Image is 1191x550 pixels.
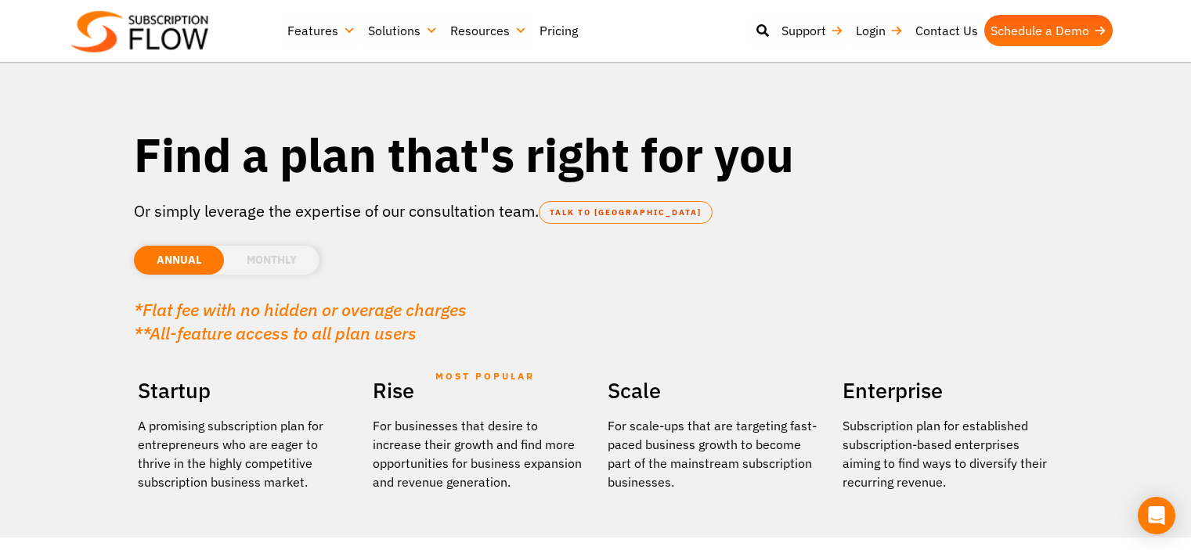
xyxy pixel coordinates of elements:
[843,372,1054,408] h2: Enterprise
[539,201,713,224] a: TALK TO [GEOGRAPHIC_DATA]
[850,15,909,46] a: Login
[134,322,417,344] em: **All-feature access to all plan users
[281,15,362,46] a: Features
[373,372,584,408] h2: Rise
[134,200,1058,223] p: Or simply leverage the expertise of our consultation team.
[138,372,349,408] h2: Startup
[134,246,224,275] li: ANNUAL
[373,416,584,491] div: For businesses that desire to increase their growth and find more opportunities for business expa...
[444,15,533,46] a: Resources
[533,15,584,46] a: Pricing
[775,15,850,46] a: Support
[224,246,319,275] li: MONTHLY
[71,11,208,52] img: Subscriptionflow
[608,416,819,491] div: For scale-ups that are targeting fast-paced business growth to become part of the mainstream subs...
[435,358,535,394] span: MOST POPULAR
[362,15,444,46] a: Solutions
[608,372,819,408] h2: Scale
[843,416,1054,491] p: Subscription plan for established subscription-based enterprises aiming to find ways to diversify...
[134,125,1058,184] h1: Find a plan that's right for you
[984,15,1113,46] a: Schedule a Demo
[138,416,349,491] p: A promising subscription plan for entrepreneurs who are eager to thrive in the highly competitive...
[134,298,467,321] em: *Flat fee with no hidden or overage charges
[909,15,984,46] a: Contact Us
[1138,497,1175,534] div: Open Intercom Messenger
